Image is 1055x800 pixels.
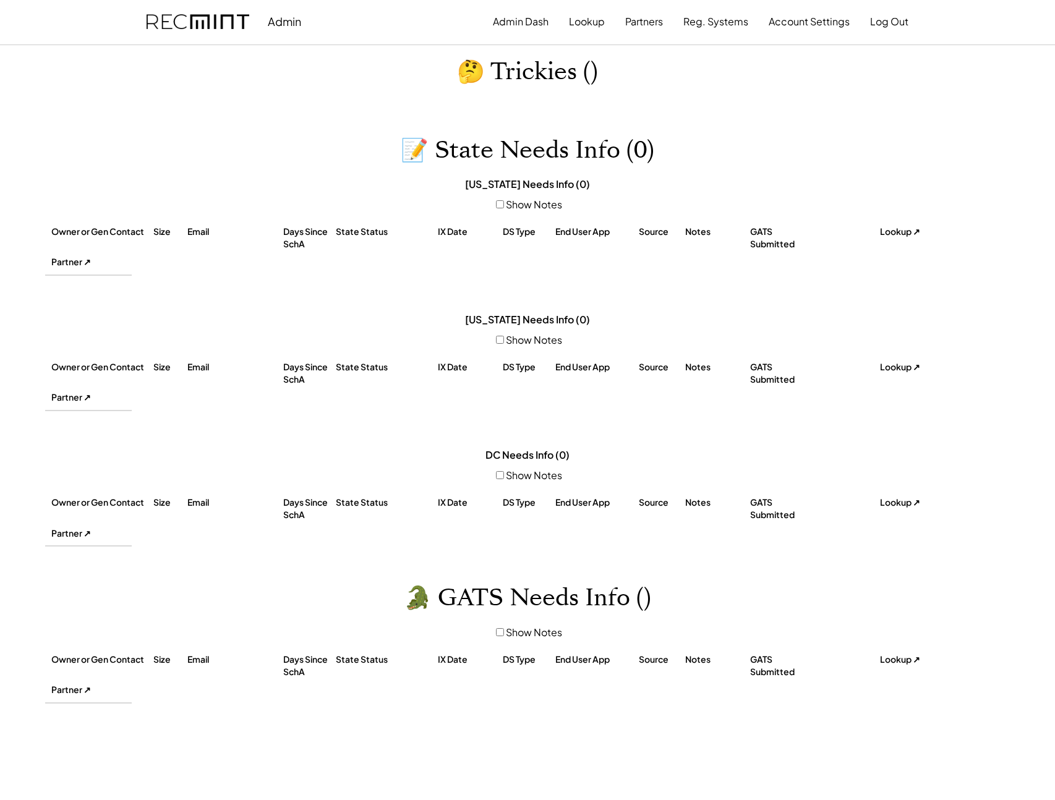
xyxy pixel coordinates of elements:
div: IX Date [438,653,500,666]
label: Show Notes [506,333,562,346]
div: Days Since SchA [283,496,333,521]
div: Size [153,653,184,666]
div: Owner or Gen Contact [51,653,150,666]
div: Size [153,361,184,373]
div: Email [187,496,280,509]
div: Source [639,361,682,373]
label: Show Notes [506,198,562,211]
div: IX Date [438,361,500,373]
div: Owner or Gen Contact [51,226,150,238]
div: End User App [555,496,636,509]
div: DC Needs Info (0) [485,448,570,462]
div: Lookup ↗ [880,226,929,238]
div: Days Since SchA [283,653,333,678]
img: recmint-logotype%403x.png [147,14,249,30]
button: Reg. Systems [683,9,748,34]
div: IX Date [438,226,500,238]
div: Lookup ↗ [880,496,929,509]
div: DS Type [503,496,552,509]
button: Lookup [569,9,605,34]
div: End User App [555,226,636,238]
div: GATS Submitted [750,361,812,385]
div: End User App [555,361,636,373]
div: IX Date [438,496,500,509]
div: Size [153,226,184,238]
div: Days Since SchA [283,361,333,385]
div: State Status [336,361,435,373]
h1: 🤔 Trickies () [457,57,598,87]
button: Admin Dash [493,9,549,34]
button: Account Settings [769,9,850,34]
div: Owner or Gen Contact [51,361,150,373]
div: Size [153,496,184,509]
button: Partners [625,9,663,34]
div: Days Since SchA [283,226,333,250]
div: Admin [268,14,301,28]
div: DS Type [503,653,552,666]
div: Lookup ↗ [880,361,929,373]
div: [US_STATE] Needs Info (0) [465,313,590,326]
div: State Status [336,496,435,509]
div: State Status [336,226,435,238]
div: Partner ↗ [51,684,132,696]
div: Notes [685,496,747,509]
div: GATS Submitted [750,653,812,678]
div: Email [187,226,280,238]
div: Email [187,653,280,666]
div: Partner ↗ [51,527,132,540]
div: Notes [685,653,747,666]
div: Source [639,226,682,238]
div: GATS Submitted [750,496,812,521]
div: DS Type [503,226,552,238]
div: Partner ↗ [51,391,132,404]
div: Partner ↗ [51,256,132,268]
label: Show Notes [506,626,562,639]
div: DS Type [503,361,552,373]
div: GATS Submitted [750,226,812,250]
h1: 📝 State Needs Info (0) [401,136,654,165]
div: Owner or Gen Contact [51,496,150,509]
button: Log Out [870,9,908,34]
div: Notes [685,361,747,373]
div: Lookup ↗ [880,653,929,666]
h1: 🐊 GATS Needs Info () [404,584,651,613]
label: Show Notes [506,469,562,482]
div: Source [639,496,682,509]
div: Notes [685,226,747,238]
div: End User App [555,653,636,666]
div: [US_STATE] Needs Info (0) [465,177,590,191]
div: State Status [336,653,435,666]
div: Email [187,361,280,373]
div: Source [639,653,682,666]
